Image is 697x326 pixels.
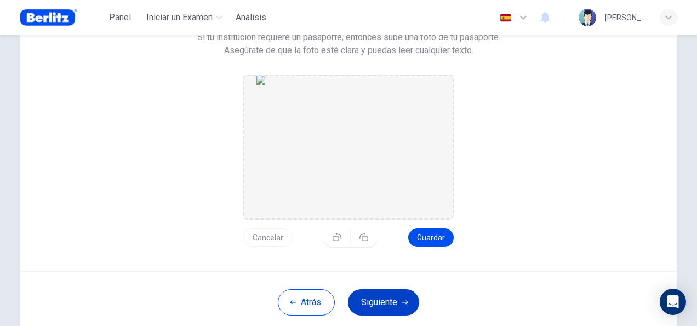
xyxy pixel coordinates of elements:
button: Iniciar un Examen [142,8,227,27]
img: Berlitz Brasil logo [20,7,77,29]
span: Asegúrate de que la foto esté clara y puedas leer cualquier texto. [224,44,473,57]
button: Girar a la derecha [351,228,377,246]
span: Análisis [236,11,266,24]
div: Open Intercom Messenger [660,289,686,315]
button: Guardar [408,228,454,247]
button: Girar a la izquierda [324,228,351,246]
button: Atrás [278,289,335,316]
img: es [499,14,512,22]
button: Cancelar [243,228,293,247]
div: Necesitas una licencia para acceder a este contenido [231,8,271,27]
div: drag and drop area [243,75,454,220]
a: Berlitz Brasil logo [20,7,102,29]
div: [PERSON_NAME] [605,11,647,24]
span: Iniciar un Examen [146,11,213,24]
img: preview screemshot [256,76,441,218]
button: Panel [102,8,138,27]
button: Siguiente [348,289,419,316]
img: Profile picture [579,9,596,26]
span: Panel [109,11,131,24]
button: Análisis [231,8,271,27]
